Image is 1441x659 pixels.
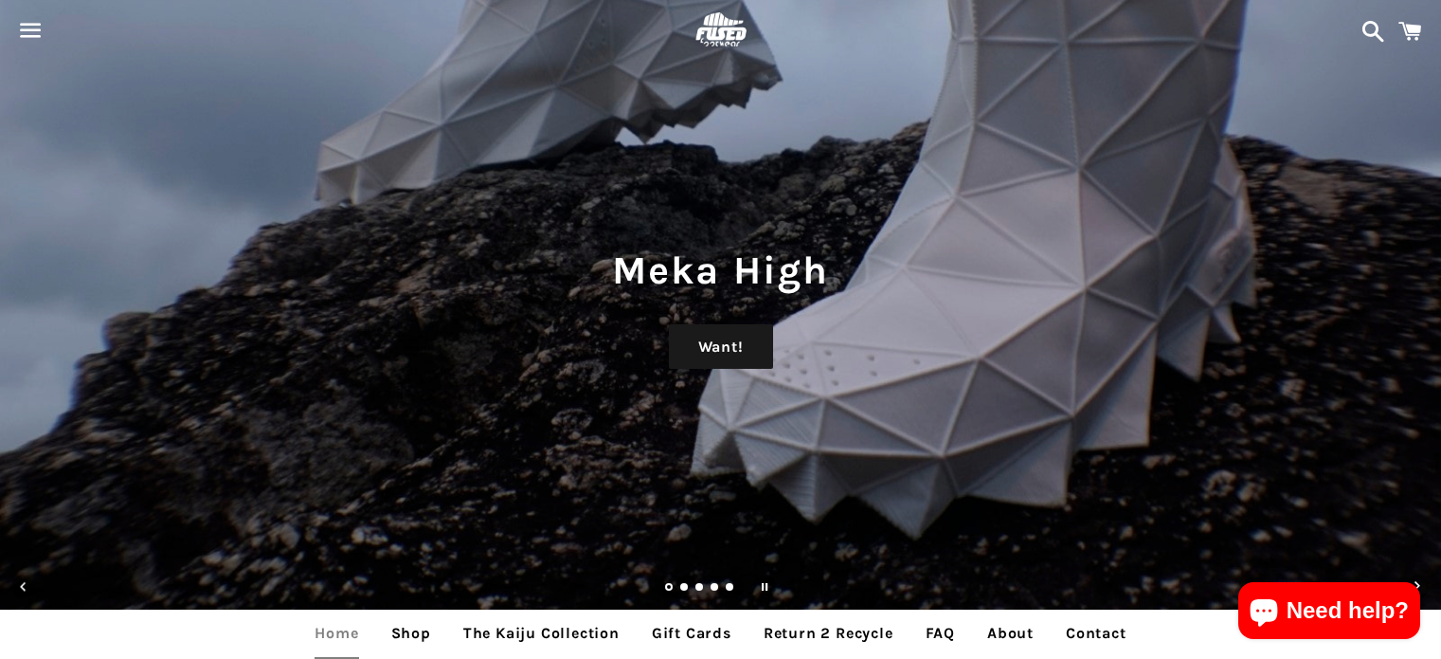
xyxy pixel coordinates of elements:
a: Want! [669,324,773,370]
a: Shop [377,610,445,657]
a: Load slide 2 [680,584,690,594]
a: FAQ [911,610,969,657]
button: Next slide [1396,566,1438,608]
a: Return 2 Recycle [749,610,908,657]
a: Load slide 5 [726,584,735,594]
button: Pause slideshow [744,566,785,608]
a: The Kaiju Collection [449,610,634,657]
a: Home [300,610,372,657]
a: Load slide 3 [695,584,705,594]
a: About [973,610,1048,657]
button: Previous slide [3,566,45,608]
a: Slide 1, current [665,584,675,594]
a: Contact [1052,610,1141,657]
a: Load slide 4 [711,584,720,594]
h1: Meka High [19,243,1422,298]
inbox-online-store-chat: Shopify online store chat [1233,582,1426,644]
a: Gift Cards [638,610,746,657]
